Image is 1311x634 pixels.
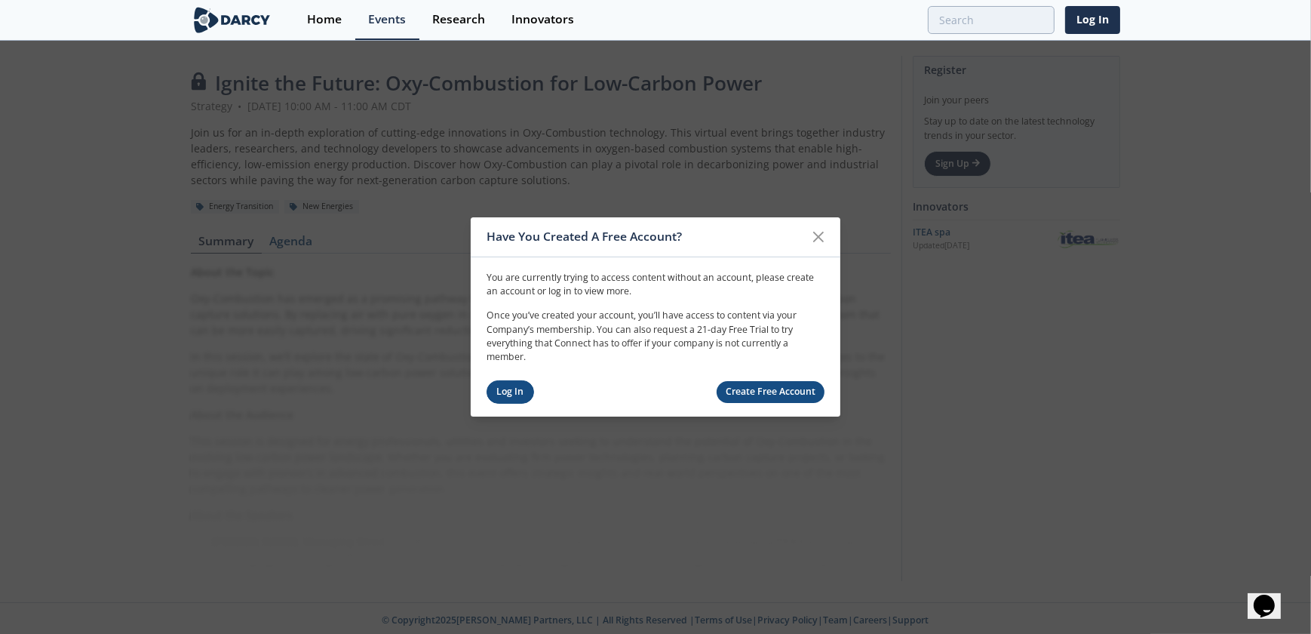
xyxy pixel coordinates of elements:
[487,380,534,404] a: Log In
[928,6,1055,34] input: Advanced Search
[368,14,406,26] div: Events
[307,14,342,26] div: Home
[191,7,273,33] img: logo-wide.svg
[717,381,825,403] a: Create Free Account
[511,14,574,26] div: Innovators
[432,14,485,26] div: Research
[1065,6,1120,34] a: Log In
[1248,574,1296,619] iframe: chat widget
[487,270,824,298] p: You are currently trying to access content without an account, please create an account or log in...
[487,223,804,251] div: Have You Created A Free Account?
[487,309,824,365] p: Once you’ve created your account, you’ll have access to content via your Company’s membership. Yo...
